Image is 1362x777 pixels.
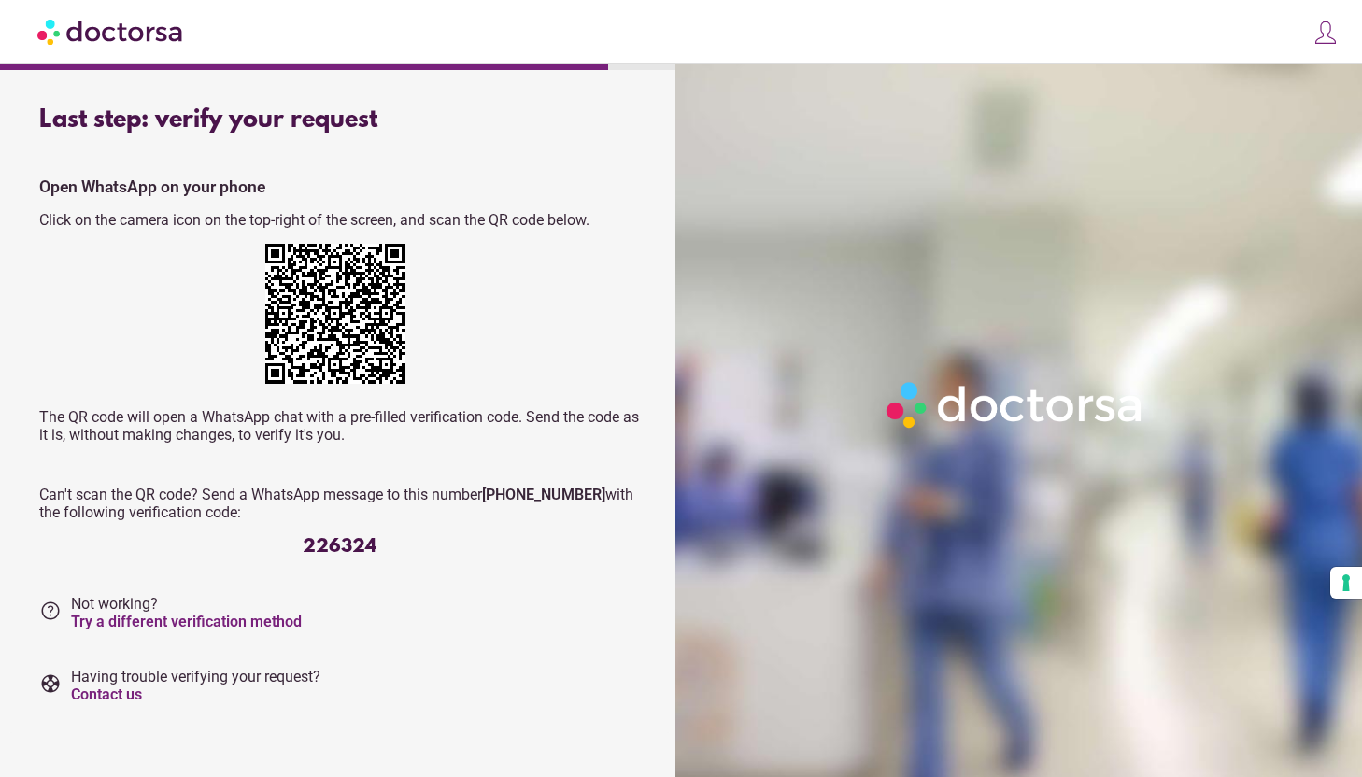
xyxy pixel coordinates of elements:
a: Contact us [71,685,142,703]
i: help [39,600,62,622]
span: Not working? [71,595,302,630]
img: Logo-Doctorsa-trans-White-partial-flat.png [879,374,1152,435]
button: Your consent preferences for tracking technologies [1330,567,1362,599]
span: Having trouble verifying your request? [71,668,320,703]
strong: [PHONE_NUMBER] [482,486,605,503]
div: https://wa.me/+12673231263?text=My+request+verification+code+is+226324 [265,244,415,393]
strong: Open WhatsApp on your phone [39,177,265,196]
p: The QR code will open a WhatsApp chat with a pre-filled verification code. Send the code as it is... [39,408,640,444]
img: Doctorsa.com [37,10,185,52]
p: Click on the camera icon on the top-right of the screen, and scan the QR code below. [39,211,640,229]
div: Last step: verify your request [39,106,640,134]
div: 226324 [39,536,640,558]
img: +I8IGeAAAABklEQVQDAAJNXzkGD3TlAAAAAElFTkSuQmCC [265,244,405,384]
img: icons8-customer-100.png [1312,20,1339,46]
a: Try a different verification method [71,613,302,630]
i: support [39,672,62,695]
p: Can't scan the QR code? Send a WhatsApp message to this number with the following verification code: [39,486,640,521]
